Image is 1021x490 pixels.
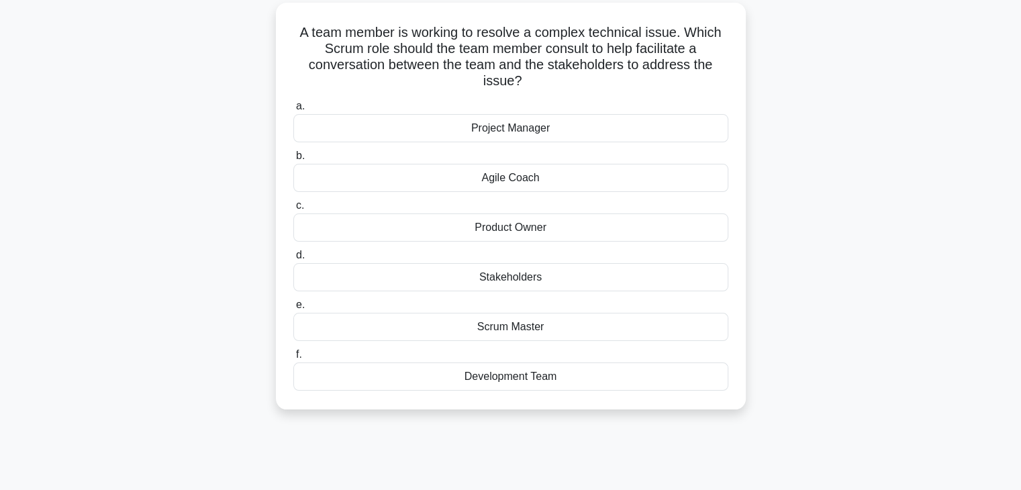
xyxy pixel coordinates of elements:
[292,24,730,90] h5: A team member is working to resolve a complex technical issue. Which Scrum role should the team m...
[296,100,305,111] span: a.
[293,114,728,142] div: Project Manager
[293,263,728,291] div: Stakeholders
[296,199,304,211] span: c.
[296,150,305,161] span: b.
[296,299,305,310] span: e.
[293,164,728,192] div: Agile Coach
[293,362,728,391] div: Development Team
[293,313,728,341] div: Scrum Master
[296,249,305,260] span: d.
[293,213,728,242] div: Product Owner
[296,348,302,360] span: f.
